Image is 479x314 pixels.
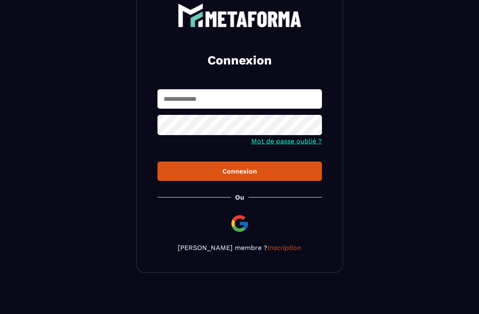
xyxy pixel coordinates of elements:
[267,244,301,252] a: Inscription
[251,137,322,145] a: Mot de passe oublié ?
[164,167,315,175] div: Connexion
[178,3,302,27] img: logo
[235,193,244,201] p: Ou
[157,244,322,252] p: [PERSON_NAME] membre ?
[167,52,312,69] h2: Connexion
[157,3,322,27] a: logo
[157,162,322,181] button: Connexion
[230,214,250,233] img: google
